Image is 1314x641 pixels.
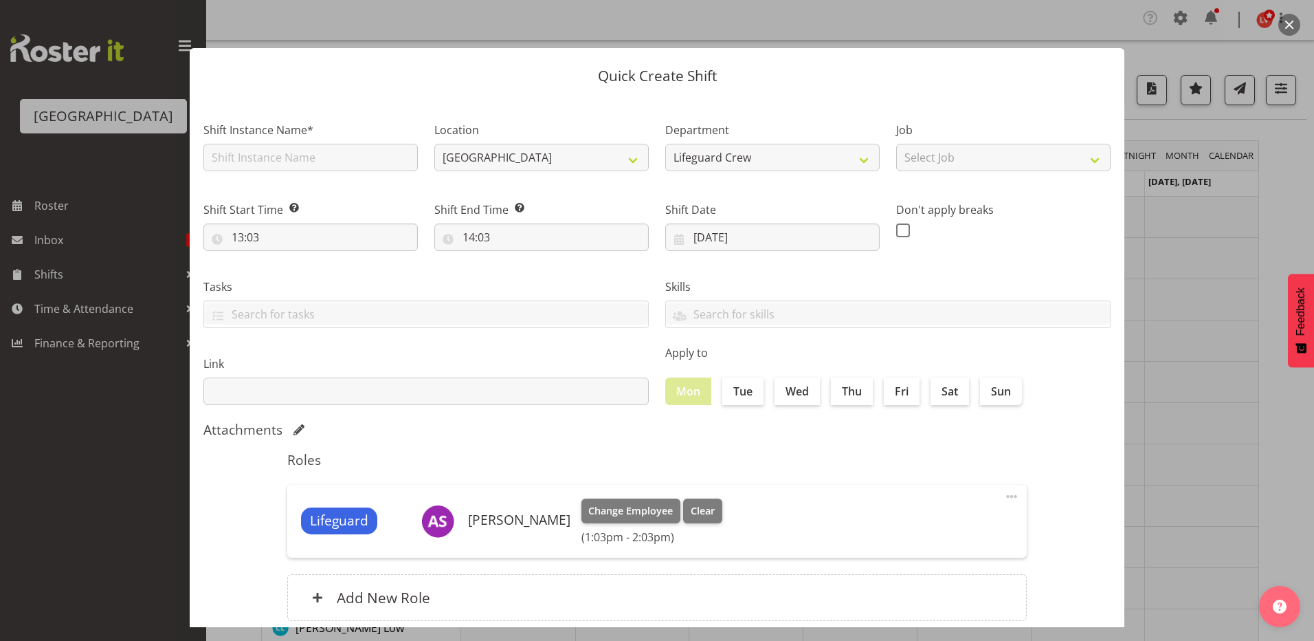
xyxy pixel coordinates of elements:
input: Search for tasks [204,303,648,325]
label: Sat [931,378,969,405]
p: Quick Create Shift [203,69,1111,83]
span: Feedback [1295,287,1307,336]
label: Job [896,122,1111,138]
label: Tasks [203,279,649,295]
button: Feedback - Show survey [1288,274,1314,367]
h5: Roles [287,452,1027,468]
img: help-xxl-2.png [1273,600,1287,613]
h6: [PERSON_NAME] [468,512,570,528]
label: Fri [884,378,920,405]
input: Shift Instance Name [203,144,418,171]
span: Change Employee [588,503,673,519]
label: Don't apply breaks [896,202,1111,218]
label: Skills [665,279,1111,295]
label: Thu [831,378,873,405]
label: Sun [980,378,1022,405]
label: Tue [722,378,764,405]
label: Department [665,122,880,138]
button: Clear [683,499,722,523]
label: Mon [665,378,711,405]
input: Search for skills [666,303,1110,325]
input: Click to select... [203,224,418,251]
span: Lifeguard [310,511,368,531]
input: Click to select... [665,224,880,251]
h6: Add New Role [337,589,430,607]
img: amilea-sparrow10543.jpg [421,505,454,538]
label: Wed [775,378,820,405]
span: Clear [691,503,715,519]
label: Shift Start Time [203,202,418,218]
label: Shift End Time [434,202,649,218]
label: Apply to [665,345,1111,361]
button: Change Employee [581,499,681,523]
label: Shift Date [665,202,880,218]
input: Click to select... [434,224,649,251]
h6: (1:03pm - 2:03pm) [581,530,722,544]
h5: Attachments [203,422,282,438]
label: Shift Instance Name* [203,122,418,138]
label: Location [434,122,649,138]
label: Link [203,356,649,372]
